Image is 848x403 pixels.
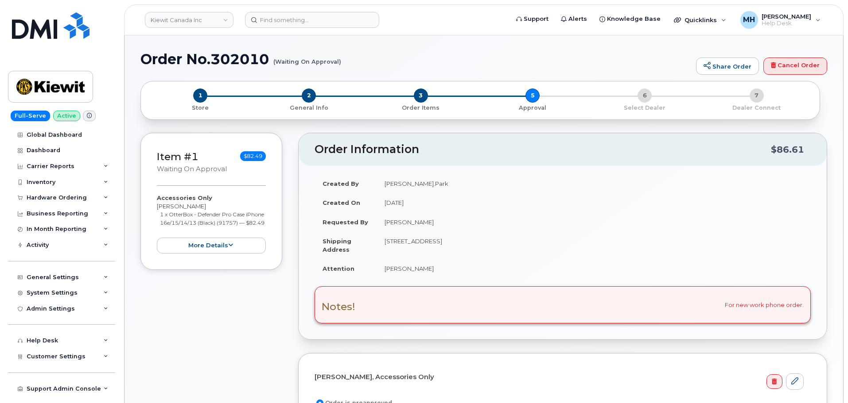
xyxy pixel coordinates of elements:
[315,143,771,156] h2: Order Information
[377,193,811,212] td: [DATE]
[365,103,477,112] a: 3 Order Items
[414,88,428,103] span: 3
[323,238,351,253] strong: Shipping Address
[696,58,759,75] a: Share Order
[157,150,198,163] a: Item #1
[763,58,827,75] a: Cancel Order
[323,265,354,272] strong: Attention
[323,199,360,206] strong: Created On
[315,373,804,381] h4: [PERSON_NAME], Accessories Only
[193,88,207,103] span: 1
[152,104,249,112] p: Store
[157,194,212,201] strong: Accessories Only
[240,151,266,161] span: $82.49
[253,103,365,112] a: 2 General Info
[148,103,253,112] a: 1 Store
[160,211,265,226] small: 1 x OtterBox - Defender Pro Case iPhone 16e/15/14/13 (Black) (91757) — $82.49
[140,51,692,67] h1: Order No.302010
[377,231,811,259] td: [STREET_ADDRESS]
[257,104,362,112] p: General Info
[273,51,341,65] small: (Waiting On Approval)
[315,286,811,323] div: For new work phone order.
[323,180,359,187] strong: Created By
[377,174,811,193] td: [PERSON_NAME].Park
[157,194,266,253] div: [PERSON_NAME]
[377,259,811,278] td: [PERSON_NAME]
[157,165,227,173] small: Waiting On Approval
[771,141,804,158] div: $86.61
[157,238,266,254] button: more details
[323,219,368,226] strong: Requested By
[377,212,811,232] td: [PERSON_NAME]
[322,301,355,312] h3: Notes!
[368,104,473,112] p: Order Items
[302,88,316,103] span: 2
